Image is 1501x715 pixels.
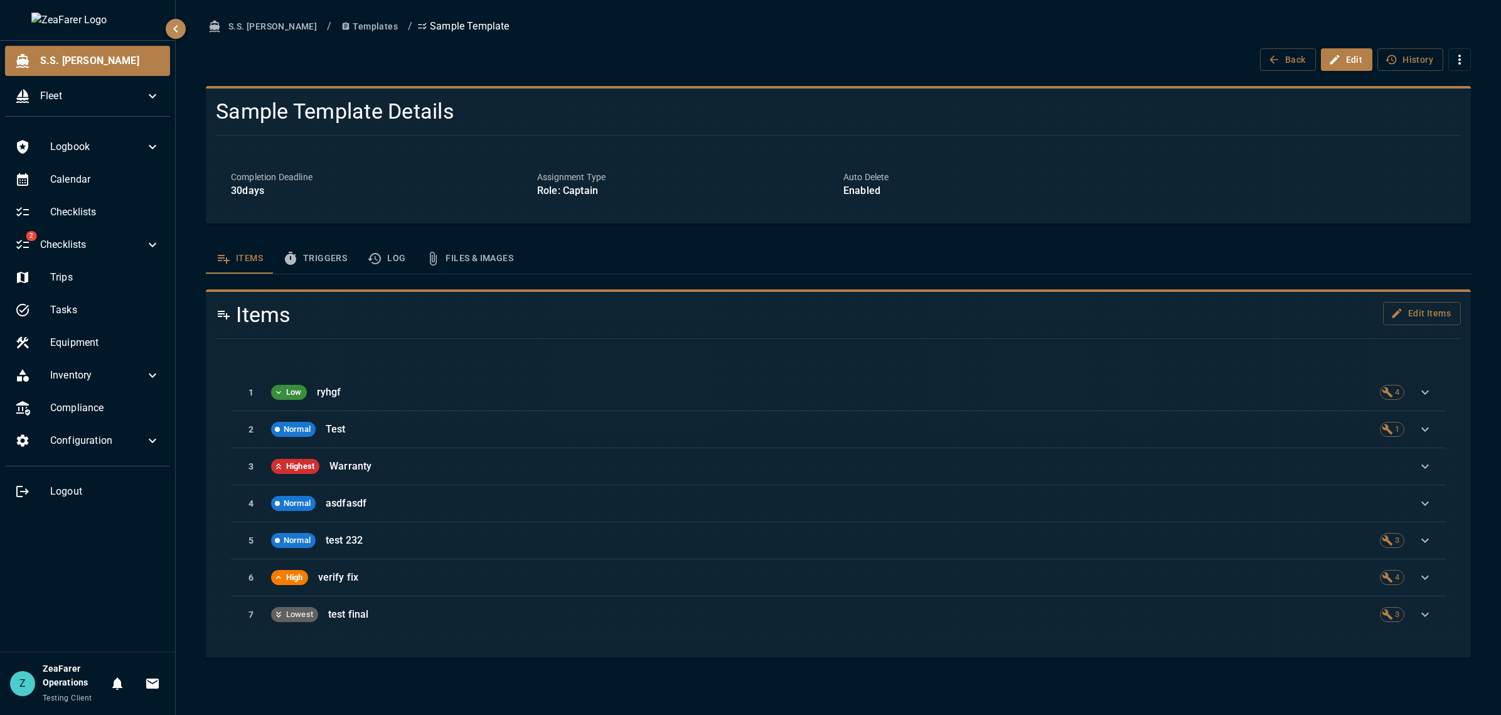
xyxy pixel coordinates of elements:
[1380,607,1404,622] div: 2 equipment, 1 inventory requirements
[231,171,527,183] p: Completion Deadline
[5,295,170,325] div: Tasks
[318,570,1370,585] p: verify fix
[26,231,36,241] span: 2
[241,460,261,473] p: 3
[1391,423,1404,436] span: 1
[326,496,1399,511] p: asdfasdf
[241,608,261,621] p: 7
[281,608,318,621] span: Lowest
[1260,48,1316,72] button: Back
[326,533,1370,548] p: test 232
[206,15,322,38] button: S.S. [PERSON_NAME]
[206,244,273,274] button: Items
[50,335,160,350] span: Equipment
[5,46,170,76] div: S.S. [PERSON_NAME]
[5,164,170,195] div: Calendar
[5,197,170,227] div: Checklists
[241,386,261,399] p: 1
[50,172,160,187] span: Calendar
[279,534,316,547] span: Normal
[281,460,319,473] span: Highest
[5,81,170,111] div: Fleet
[1380,570,1404,585] div: 2 equipment, 2 inventory requirements
[1380,422,1404,437] div: 1 equipment, 0 inventory requirements
[1391,608,1404,621] span: 3
[50,205,160,220] span: Checklists
[281,571,308,584] span: High
[105,671,130,696] button: Notifications
[273,244,357,274] button: Triggers
[50,484,160,499] span: Logout
[241,497,261,510] p: 4
[10,671,35,696] div: Z
[206,244,1471,274] div: template sections
[43,694,92,702] span: Testing Client
[417,19,509,34] p: Sample Template
[50,401,160,416] span: Compliance
[241,423,261,436] p: 2
[537,171,833,183] p: Assignment Type
[5,426,170,456] div: Configuration
[50,433,145,448] span: Configuration
[231,183,527,198] p: 30 days
[50,139,145,154] span: Logbook
[326,422,1370,437] p: Test
[1380,533,1404,548] div: 2 equipment, 1 inventory requirements
[50,368,145,383] span: Inventory
[317,385,1370,400] p: ryhgf
[5,328,170,358] div: Equipment
[40,89,145,104] span: Fleet
[1377,48,1443,72] button: History
[1391,571,1404,584] span: 4
[5,132,170,162] div: Logbook
[336,15,403,38] button: Templates
[843,183,1140,198] p: Enabled
[241,534,261,547] p: 5
[216,302,1042,328] h4: Items
[327,19,331,34] li: /
[50,270,160,285] span: Trips
[5,393,170,423] div: Compliance
[5,360,170,390] div: Inventory
[329,459,1399,474] p: Warranty
[281,386,306,399] span: Low
[1391,534,1404,547] span: 3
[408,19,412,34] li: /
[1380,385,1404,400] div: 1 equipment, 3 inventory requirements
[5,230,170,260] div: 2Checklists
[843,171,1140,183] p: Auto Delete
[5,262,170,293] div: Trips
[279,423,316,436] span: Normal
[216,99,1252,125] h4: Sample Template Details
[1383,302,1461,325] button: Edit Items
[5,476,170,507] div: Logout
[40,53,160,68] span: S.S. [PERSON_NAME]
[357,244,415,274] button: Log
[50,303,160,318] span: Tasks
[328,607,1370,622] p: test final
[31,13,144,28] img: ZeaFarer Logo
[140,671,165,696] button: Invitations
[241,571,261,584] p: 6
[279,497,316,510] span: Normal
[1391,386,1404,399] span: 4
[415,244,523,274] button: Files & Images
[537,183,833,198] p: Role: Captain
[1321,48,1373,72] button: Edit
[40,237,145,252] span: Checklists
[43,662,105,690] h6: ZeaFarer Operations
